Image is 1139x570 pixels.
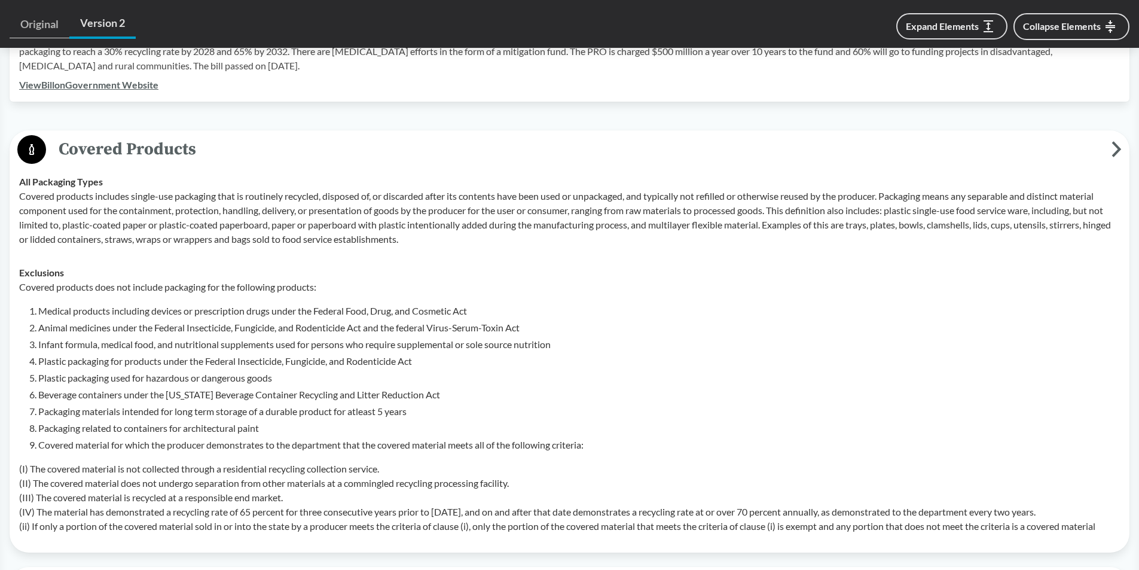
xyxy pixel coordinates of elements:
li: Packaging materials intended for long term storage of a durable product for atleast 5 years [38,404,1120,419]
li: Plastic packaging used for hazardous or dangerous goods [38,371,1120,385]
p: Covered products does not include packaging for the following products: [19,280,1120,294]
button: Expand Elements [896,13,1007,39]
p: (I) The covered material is not collected through a residential recycling collection service. (II... [19,462,1120,534]
button: Covered Products [14,135,1125,165]
span: Covered Products [46,136,1111,163]
li: Medical products including devices or prescription drugs under the Federal Food, Drug, and Cosmet... [38,304,1120,318]
li: Packaging related to containers for architectural paint [38,421,1120,435]
li: Infant formula, medical food, and nutritional supplements used for persons who require supplement... [38,337,1120,352]
a: ViewBillonGovernment Website [19,79,158,90]
li: Beverage containers under the [US_STATE] Beverage Container Recycling and Litter Reduction Act [38,388,1120,402]
strong: All Packaging Types [19,176,103,187]
a: Original [10,11,69,38]
li: Covered material for which the producer demonstrates to the department that the covered material ... [38,438,1120,452]
button: Collapse Elements [1013,13,1129,40]
strong: Exclusions [19,267,64,278]
li: Animal medicines under the Federal Insecticide, Fungicide, and Rodenticide Act and the federal Vi... [38,321,1120,335]
li: Plastic packaging for products under the Federal Insecticide, Fungicide, and Rodenticide Act [38,354,1120,368]
a: Version 2 [69,10,136,39]
p: SB 54 creates an EPR program for printed paper and packaging. The bill includes requirements in r... [19,30,1120,73]
p: Covered products includes single-use packaging that is routinely recycled, disposed of, or discar... [19,189,1120,246]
